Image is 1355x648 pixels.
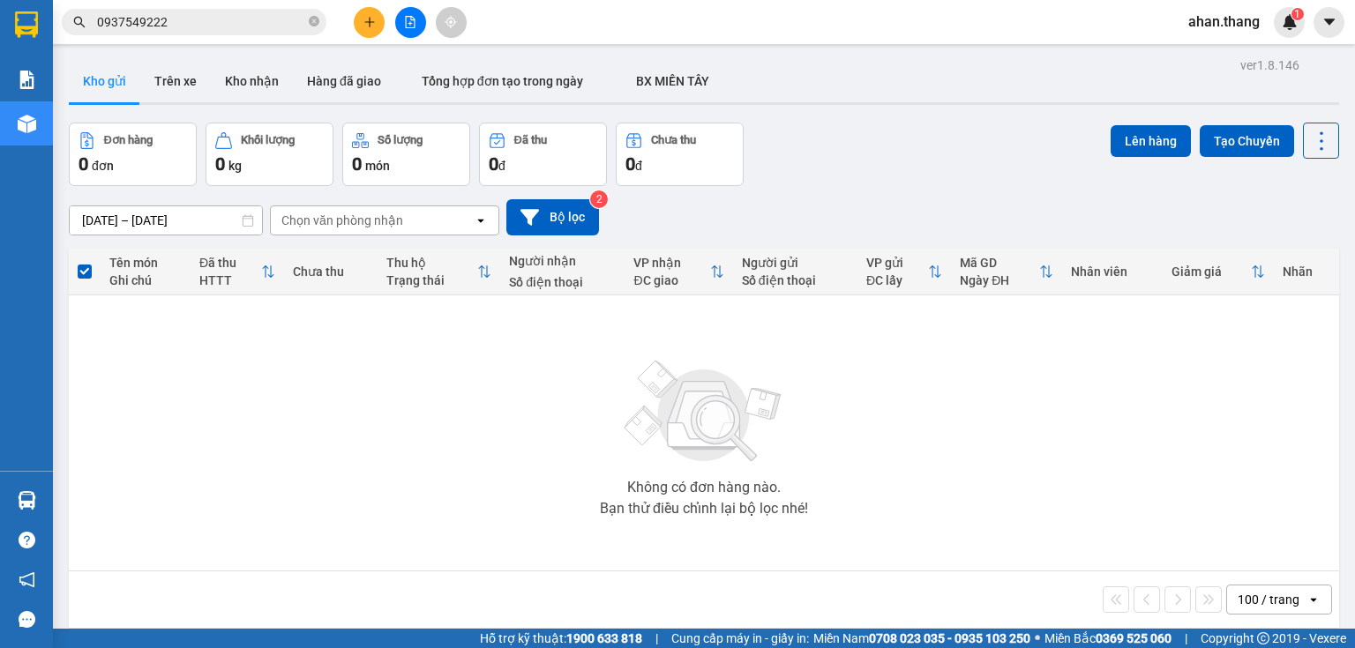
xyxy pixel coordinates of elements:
[211,60,293,102] button: Kho nhận
[395,7,426,38] button: file-add
[386,273,477,287] div: Trạng thái
[1200,125,1294,157] button: Tạo Chuyến
[590,190,608,208] sup: 2
[215,153,225,175] span: 0
[97,12,305,32] input: Tìm tên, số ĐT hoặc mã đơn
[352,153,362,175] span: 0
[866,273,928,287] div: ĐC lấy
[633,256,709,270] div: VP nhận
[241,134,295,146] div: Khối lượng
[73,16,86,28] span: search
[79,153,88,175] span: 0
[474,213,488,227] svg: open
[109,273,182,287] div: Ghi chú
[1282,14,1298,30] img: icon-new-feature
[1172,264,1252,279] div: Giảm giá
[1238,591,1299,608] div: 100 / trang
[386,256,477,270] div: Thu hộ
[627,480,781,495] div: Không có đơn hàng nào.
[671,629,809,648] span: Cung cấp máy in - giấy in:
[960,256,1038,270] div: Mã GD
[19,571,35,588] span: notification
[309,14,319,31] span: close-circle
[489,153,498,175] span: 0
[742,256,849,270] div: Người gửi
[1185,629,1187,648] span: |
[1044,629,1172,648] span: Miền Bắc
[742,273,849,287] div: Số điện thoại
[1283,264,1330,279] div: Nhãn
[1257,632,1269,644] span: copyright
[378,134,423,146] div: Số lượng
[69,60,140,102] button: Kho gửi
[140,60,211,102] button: Trên xe
[655,629,658,648] span: |
[18,71,36,89] img: solution-icon
[1071,264,1154,279] div: Nhân viên
[616,350,792,473] img: svg+xml;base64,PHN2ZyBjbGFzcz0ibGlzdC1wbHVnX19zdmciIHhtbG5zPSJodHRwOi8vd3d3LnczLm9yZy8yMDAwL3N2Zy...
[15,11,38,38] img: logo-vxr
[293,264,369,279] div: Chưa thu
[104,134,153,146] div: Đơn hàng
[635,159,642,173] span: đ
[309,16,319,26] span: close-circle
[514,134,547,146] div: Đã thu
[480,629,642,648] span: Hỗ trợ kỹ thuật:
[404,16,416,28] span: file-add
[869,631,1030,645] strong: 0708 023 035 - 0935 103 250
[378,249,500,295] th: Toggle SortBy
[436,7,467,38] button: aim
[19,532,35,548] span: question-circle
[281,212,403,229] div: Chọn văn phòng nhận
[566,631,642,645] strong: 1900 633 818
[509,254,616,268] div: Người nhận
[365,159,390,173] span: món
[498,159,505,173] span: đ
[1321,14,1337,30] span: caret-down
[866,256,928,270] div: VP gửi
[363,16,376,28] span: plus
[228,159,242,173] span: kg
[445,16,457,28] span: aim
[479,123,607,186] button: Đã thu0đ
[109,256,182,270] div: Tên món
[625,153,635,175] span: 0
[19,611,35,628] span: message
[92,159,114,173] span: đơn
[636,74,709,88] span: BX MIỀN TÂY
[1111,125,1191,157] button: Lên hàng
[616,123,744,186] button: Chưa thu0đ
[651,134,696,146] div: Chưa thu
[951,249,1061,295] th: Toggle SortBy
[422,74,583,88] span: Tổng hợp đơn tạo trong ngày
[199,273,261,287] div: HTTT
[199,256,261,270] div: Đã thu
[18,115,36,133] img: warehouse-icon
[857,249,951,295] th: Toggle SortBy
[206,123,333,186] button: Khối lượng0kg
[1035,635,1040,642] span: ⚪️
[633,273,709,287] div: ĐC giao
[293,60,395,102] button: Hàng đã giao
[1096,631,1172,645] strong: 0369 525 060
[1291,8,1304,20] sup: 1
[1163,249,1275,295] th: Toggle SortBy
[69,123,197,186] button: Đơn hàng0đơn
[191,249,284,295] th: Toggle SortBy
[813,629,1030,648] span: Miền Nam
[600,502,808,516] div: Bạn thử điều chỉnh lại bộ lọc nhé!
[509,275,616,289] div: Số điện thoại
[1306,592,1321,607] svg: open
[625,249,732,295] th: Toggle SortBy
[960,273,1038,287] div: Ngày ĐH
[70,206,262,235] input: Select a date range.
[506,199,599,235] button: Bộ lọc
[354,7,385,38] button: plus
[1174,11,1274,33] span: ahan.thang
[18,491,36,510] img: warehouse-icon
[342,123,470,186] button: Số lượng0món
[1240,56,1299,75] div: ver 1.8.146
[1294,8,1300,20] span: 1
[1314,7,1344,38] button: caret-down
